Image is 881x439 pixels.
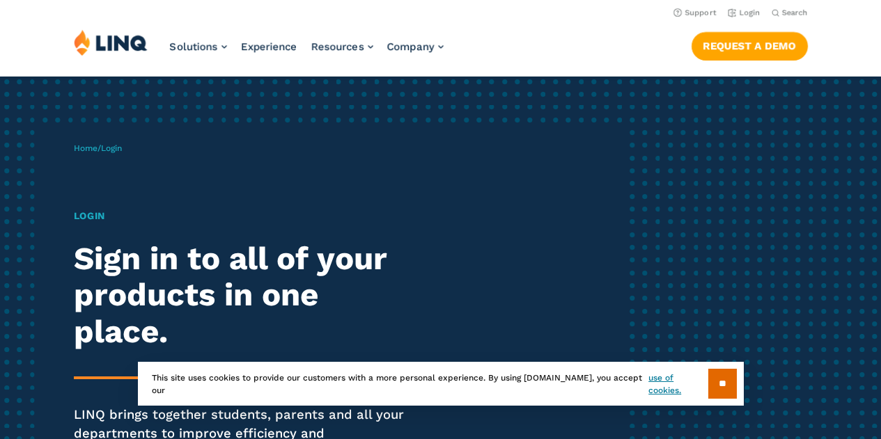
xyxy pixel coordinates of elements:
[74,209,413,223] h1: Login
[311,40,364,53] span: Resources
[692,32,808,60] a: Request a Demo
[241,40,297,53] a: Experience
[728,8,761,17] a: Login
[170,40,218,53] span: Solutions
[387,40,435,53] span: Company
[782,8,808,17] span: Search
[74,29,148,56] img: LINQ | K‑12 Software
[170,40,227,53] a: Solutions
[692,29,808,60] nav: Button Navigation
[138,362,744,406] div: This site uses cookies to provide our customers with a more personal experience. By using [DOMAIN...
[387,40,444,53] a: Company
[170,29,444,75] nav: Primary Navigation
[74,143,122,153] span: /
[772,8,808,18] button: Open Search Bar
[74,143,98,153] a: Home
[101,143,122,153] span: Login
[311,40,373,53] a: Resources
[74,241,413,351] h2: Sign in to all of your products in one place.
[648,372,708,397] a: use of cookies.
[673,8,717,17] a: Support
